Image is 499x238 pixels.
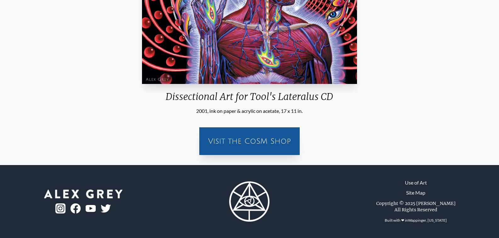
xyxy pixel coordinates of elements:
[382,215,449,225] div: Built with ❤ in
[394,207,437,213] div: All Rights Reserved
[139,91,360,107] div: Dissectional Art for Tool's Lateralus CD
[408,218,447,223] a: Wappinger, [US_STATE]
[139,107,360,115] div: 2001, ink on paper & acrylic on acetate, 17 x 11 in.
[71,203,81,213] img: fb-logo.png
[406,189,425,196] a: Site Map
[86,205,96,212] img: youtube-logo.png
[203,131,296,151] a: Visit the CoSM Shop
[405,179,427,186] a: Use of Art
[101,204,111,213] img: twitter-logo.png
[55,203,65,213] img: ig-logo.png
[376,200,456,207] div: Copyright © 2025 [PERSON_NAME]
